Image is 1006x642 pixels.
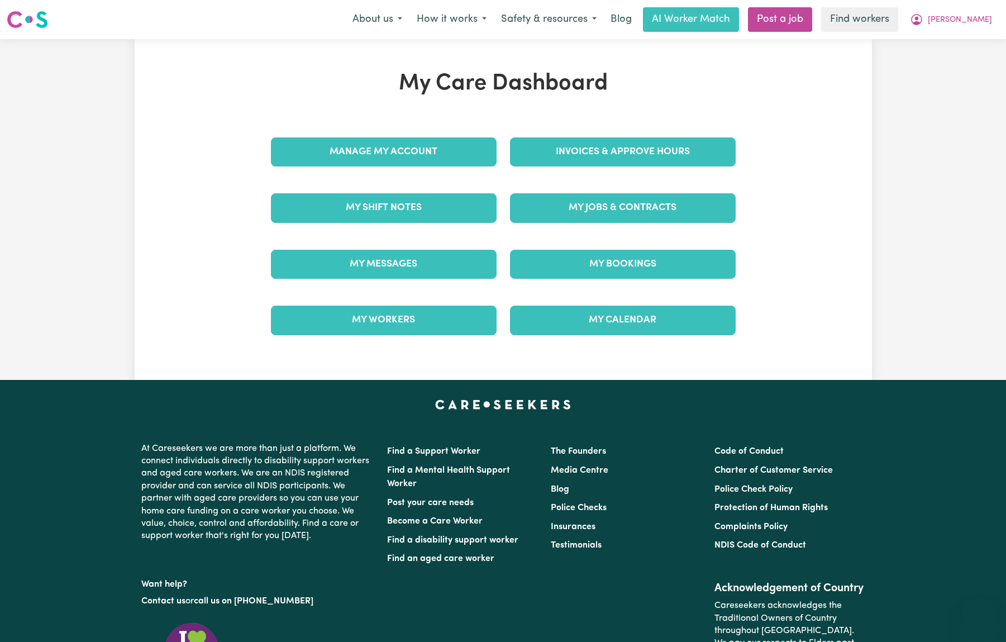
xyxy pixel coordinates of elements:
[271,193,497,222] a: My Shift Notes
[264,70,742,97] h1: My Care Dashboard
[748,7,812,32] a: Post a job
[345,8,409,31] button: About us
[387,498,474,507] a: Post your care needs
[714,582,865,595] h2: Acknowledgement of Country
[194,597,313,606] a: call us on [PHONE_NUMBER]
[510,250,736,279] a: My Bookings
[714,447,784,456] a: Code of Conduct
[551,503,607,512] a: Police Checks
[714,541,806,550] a: NDIS Code of Conduct
[510,137,736,167] a: Invoices & Approve Hours
[409,8,494,31] button: How it works
[387,536,518,545] a: Find a disability support worker
[714,466,833,475] a: Charter of Customer Service
[494,8,604,31] button: Safety & resources
[604,7,638,32] a: Blog
[7,9,48,30] img: Careseekers logo
[387,554,494,563] a: Find an aged care worker
[271,250,497,279] a: My Messages
[271,137,497,167] a: Manage My Account
[903,8,999,31] button: My Account
[821,7,898,32] a: Find workers
[271,306,497,335] a: My Workers
[435,400,571,409] a: Careseekers home page
[714,485,793,494] a: Police Check Policy
[141,597,185,606] a: Contact us
[961,597,997,633] iframe: Button to launch messaging window
[551,541,602,550] a: Testimonials
[387,517,483,526] a: Become a Care Worker
[551,466,608,475] a: Media Centre
[551,447,606,456] a: The Founders
[551,485,569,494] a: Blog
[7,7,48,32] a: Careseekers logo
[551,522,595,531] a: Insurances
[510,193,736,222] a: My Jobs & Contracts
[928,14,992,26] span: [PERSON_NAME]
[387,466,510,488] a: Find a Mental Health Support Worker
[141,574,374,591] p: Want help?
[643,7,739,32] a: AI Worker Match
[714,503,828,512] a: Protection of Human Rights
[387,447,480,456] a: Find a Support Worker
[510,306,736,335] a: My Calendar
[141,438,374,547] p: At Careseekers we are more than just a platform. We connect individuals directly to disability su...
[714,522,788,531] a: Complaints Policy
[141,591,374,612] p: or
